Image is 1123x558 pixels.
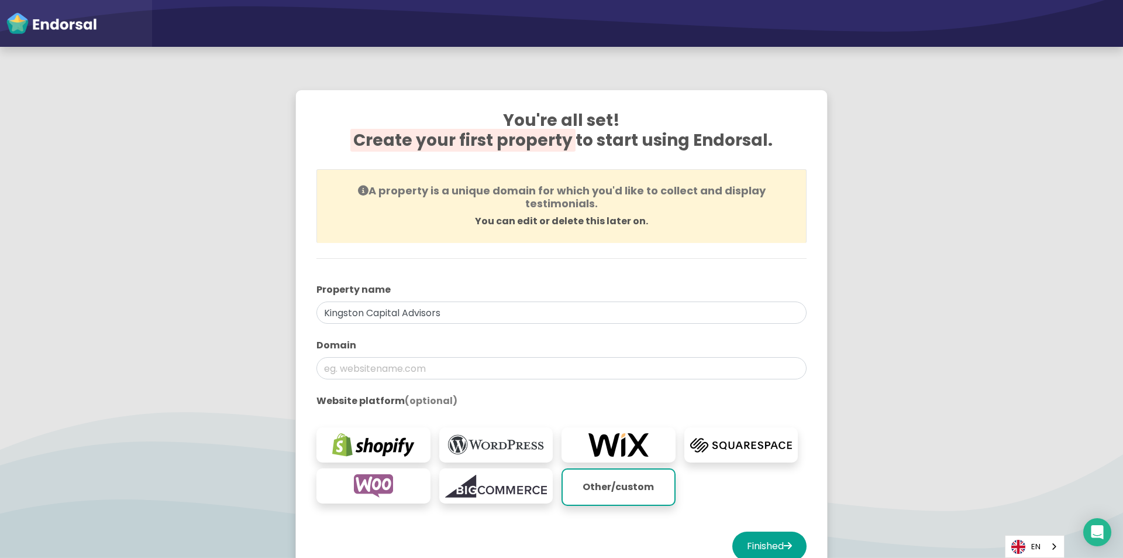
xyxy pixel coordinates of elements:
p: You can edit or delete this later on. [332,214,791,228]
img: endorsal-logo-white@2x.png [6,12,97,35]
img: squarespace.com-logo.png [690,433,793,457]
h4: A property is a unique domain for which you'd like to collect and display testimonials. [332,184,791,210]
h2: You're all set! to start using Endorsal. [316,111,807,165]
label: Domain [316,338,807,352]
div: Language [1005,535,1065,558]
img: bigcommerce.com-logo.png [445,474,547,498]
span: (optional) [405,394,457,408]
p: Other/custom [569,475,669,499]
img: woocommerce.com-logo.png [322,474,425,498]
a: EN [1005,536,1064,557]
label: Property name [316,283,807,297]
div: Open Intercom Messenger [1083,518,1111,546]
span: Create your first property [350,129,576,152]
input: eg. My Website [316,302,807,324]
input: eg. websitename.com [316,357,807,379]
img: wordpress.org-logo.png [445,433,547,457]
label: Website platform [316,394,807,408]
img: wix.com-logo.png [567,433,670,457]
aside: Language selected: English [1005,535,1065,558]
img: shopify.com-logo.png [322,433,425,457]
